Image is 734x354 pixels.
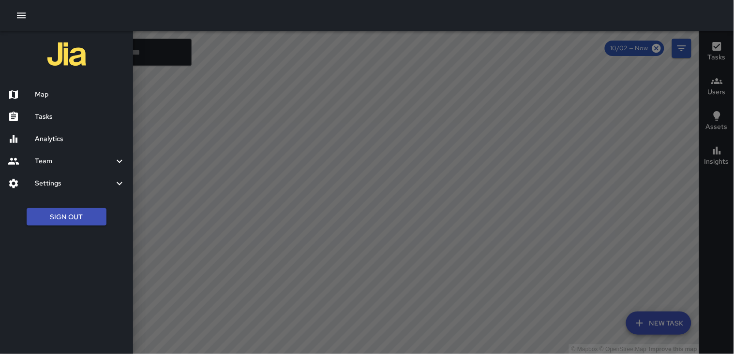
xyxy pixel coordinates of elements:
[35,89,125,100] h6: Map
[35,156,114,167] h6: Team
[35,178,114,189] h6: Settings
[47,35,86,73] img: jia-logo
[35,112,125,122] h6: Tasks
[35,134,125,144] h6: Analytics
[27,208,106,226] button: Sign Out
